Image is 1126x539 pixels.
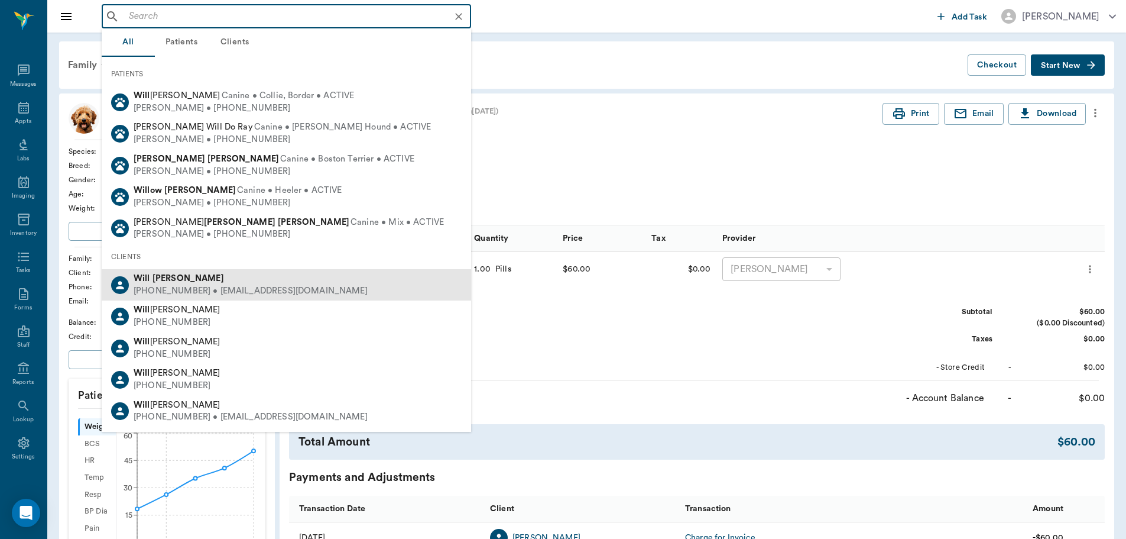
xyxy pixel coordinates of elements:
div: Price [557,225,645,251]
p: Patient Vitals [69,379,265,408]
tspan: 45 [124,457,132,464]
div: [PERSON_NAME] [1022,9,1099,24]
div: BCS [78,435,116,453]
button: Start New [1031,54,1105,76]
div: Settings [12,453,35,461]
b: [PERSON_NAME] [164,186,236,195]
div: Transaction Date [289,496,484,522]
div: [PHONE_NUMBER] • [EMAIL_ADDRESS][DOMAIN_NAME] [134,411,368,424]
div: $0.00 [1016,334,1105,345]
div: Labs [17,154,30,163]
div: [PHONE_NUMBER] • [EMAIL_ADDRESS][DOMAIN_NAME] [134,285,368,298]
div: [PERSON_NAME] [722,257,841,281]
div: [PERSON_NAME] • [PHONE_NUMBER] [134,228,444,241]
button: Add Task [933,5,992,27]
b: [PERSON_NAME] [152,274,224,283]
span: [PERSON_NAME] Will Do Ray [134,122,253,131]
div: Quantity [468,225,557,251]
div: Phone : [69,282,118,292]
div: - Account Balance [895,391,984,405]
div: Transaction Date [299,492,365,525]
div: Breed : [69,160,118,171]
b: Will [134,369,150,377]
div: Email : [69,296,118,306]
button: more [1086,103,1105,123]
div: Quantity [474,222,508,255]
div: Client [490,492,514,525]
div: CLIENTS [102,244,471,269]
div: [PERSON_NAME] • [PHONE_NUMBER] [134,134,431,146]
div: Pills [491,263,511,275]
div: ($0.00 Discounted) [1016,318,1105,329]
div: Credit : [69,331,118,342]
div: Amount [1033,492,1063,525]
div: Weight : [69,203,118,214]
div: Total Amount [298,434,1057,451]
img: Profile Image [69,103,99,134]
button: Patients [155,28,208,57]
b: Will [134,91,150,100]
div: Payments and Adjustments [289,469,1105,486]
div: $0.00 [645,252,716,288]
b: Will [134,337,150,346]
div: 1.00 [474,263,491,275]
div: Tax [651,222,665,255]
div: Weight [78,418,116,435]
div: Invoice # 66bc6b [289,103,882,120]
div: Family : [69,253,118,264]
b: Will [134,305,150,314]
div: Open Intercom Messenger [12,499,40,527]
div: [PHONE_NUMBER] [134,380,220,392]
div: $60.00 [1057,434,1095,451]
span: Canine • [PERSON_NAME] Hound • ACTIVE [254,121,431,134]
div: Client [484,496,679,522]
div: Appts [15,117,31,126]
button: Print [882,103,939,125]
div: Client : [69,267,118,278]
span: Canine • Collie, Border • ACTIVE [222,90,355,102]
span: [PERSON_NAME] [134,218,349,227]
div: Provider [722,222,755,255]
div: - Store Credit [896,362,985,373]
tspan: 15 [125,512,132,519]
div: [PHONE_NUMBER] [134,317,220,329]
span: Canine • Heeler • ACTIVE [237,185,342,197]
b: Willow [134,186,162,195]
button: Add patient Special Care Note [69,222,265,241]
button: more [1081,259,1099,279]
span: [PERSON_NAME] [134,401,220,409]
button: Download [1008,103,1086,125]
input: Search [124,8,468,25]
div: Lookup [13,415,34,424]
div: - [1008,362,1011,373]
div: Tax [645,225,716,251]
div: Taxes [904,334,992,345]
button: Close drawer [54,5,78,28]
div: [PERSON_NAME] • [PHONE_NUMBER] [134,166,414,178]
div: $0.00 [1016,391,1105,405]
button: All [102,28,155,57]
div: Pain [78,520,116,537]
div: [PHONE_NUMBER] [134,348,220,361]
b: [PERSON_NAME] [134,154,205,163]
div: Family [61,51,118,79]
b: Will [134,401,150,409]
div: Forms [14,304,32,312]
div: Inventory [10,229,37,238]
div: Gender : [69,175,118,185]
b: [PERSON_NAME] [204,218,275,227]
div: Transaction [679,496,874,522]
div: PATIENTS [102,62,471,86]
button: Clear [450,8,467,25]
button: Email [944,103,1004,125]
button: Clients [208,28,261,57]
div: Resp [78,486,116,504]
div: Transaction [685,492,731,525]
div: Species : [69,146,118,157]
div: - [1008,391,1011,405]
div: [PERSON_NAME] • [PHONE_NUMBER] [134,102,354,115]
div: HR [78,453,116,470]
div: [PERSON_NAME] • [PHONE_NUMBER] [134,197,342,209]
b: [PERSON_NAME] [278,218,349,227]
span: Canine • Boston Terrier • ACTIVE [280,153,414,166]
